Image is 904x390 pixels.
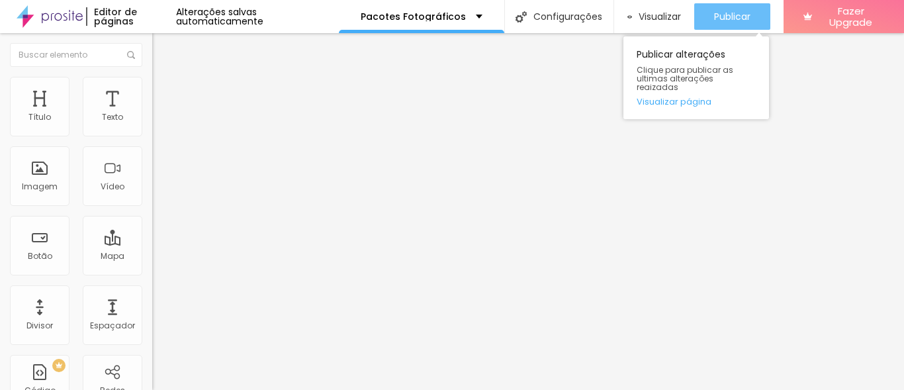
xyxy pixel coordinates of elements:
[623,36,769,119] div: Publicar alterações
[176,7,339,26] div: Alterações salvas automaticamente
[714,11,750,22] span: Publicar
[102,113,123,122] div: Texto
[614,3,695,30] button: Visualizar
[637,66,756,92] span: Clique para publicar as ultimas alterações reaizadas
[361,12,466,21] p: Pacotes Fotográficos
[127,51,135,59] img: Icone
[637,97,756,106] a: Visualizar página
[28,252,52,261] div: Botão
[26,321,53,330] div: Divisor
[90,321,135,330] div: Espaçador
[817,5,884,28] span: Fazer Upgrade
[627,11,633,23] img: view-1.svg
[101,252,124,261] div: Mapa
[694,3,770,30] button: Publicar
[22,182,58,191] div: Imagem
[101,182,124,191] div: Vídeo
[639,11,681,22] span: Visualizar
[86,7,175,26] div: Editor de páginas
[10,43,142,67] input: Buscar elemento
[516,11,527,23] img: Icone
[28,113,51,122] div: Título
